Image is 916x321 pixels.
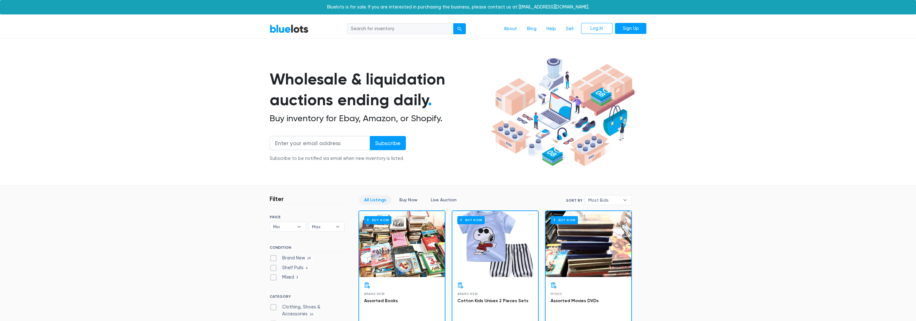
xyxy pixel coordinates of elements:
[364,292,385,296] span: Brand New
[618,195,632,205] b: ▾
[270,69,488,111] h1: Wholesale & liquidation auctions ending daily
[364,298,398,303] a: Assorted Books
[551,216,578,224] h6: Buy Now
[270,155,406,162] div: Subscribe to be notified via email when new inventory is listed.
[270,264,310,271] label: Shelf Pulls
[581,23,612,34] a: Log In
[428,90,432,109] span: .
[546,211,631,277] a: Buy Now
[270,24,309,33] a: BlueLots
[457,292,478,296] span: Brand New
[304,266,310,271] span: 4
[457,298,528,303] a: Cotton Kids Unisex 2 Pieces Sets
[359,195,391,205] a: All Listings
[270,195,284,203] h3: Filter
[457,216,485,224] h6: Buy Now
[522,23,542,35] a: Blog
[312,222,333,231] span: Max
[270,255,313,262] label: Brand New
[551,298,599,303] a: Assorted Movies DVDs
[293,222,306,231] b: ▾
[588,195,620,205] span: Most Bids
[425,195,462,205] a: Live Auction
[566,198,582,203] label: Sort By
[452,211,538,277] a: Buy Now
[270,215,345,219] h6: PRICE
[270,245,345,252] h6: CONDITION
[615,23,646,34] a: Sign Up
[394,195,423,205] a: Buy Now
[305,256,313,261] span: 29
[488,55,637,169] img: hero-ee84e7d0318cb26816c560f6b4441b76977f77a177738b4e94f68c95b2b83dbb.png
[331,222,344,231] b: ▾
[347,23,454,35] input: Search for inventory
[270,274,300,281] label: Mixed
[551,292,562,296] span: Mixed
[561,23,579,35] a: Sell
[499,23,522,35] a: About
[294,275,300,280] span: 3
[273,222,294,231] span: Min
[270,294,345,301] h6: CATEGORY
[270,136,370,150] input: Enter your email address
[370,136,406,150] input: Subscribe
[270,113,488,124] h2: Buy inventory for Ebay, Amazon, or Shopify.
[270,304,345,317] label: Clothing, Shoes & Accessories
[359,211,445,277] a: Buy Now
[542,23,561,35] a: Help
[364,216,391,224] h6: Buy Now
[308,312,315,317] span: 26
